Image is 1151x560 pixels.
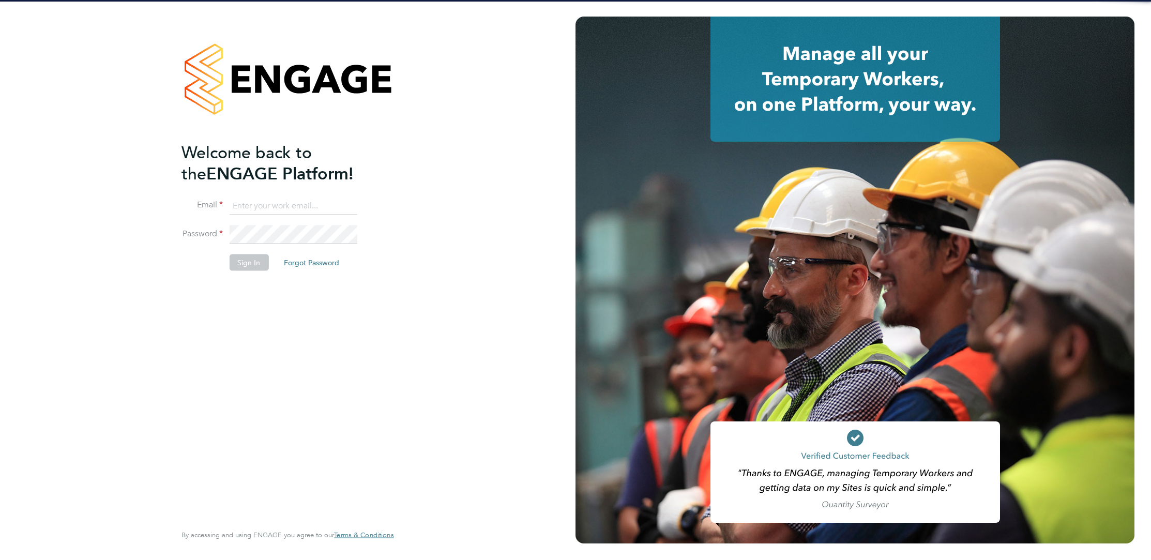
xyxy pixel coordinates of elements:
[229,196,357,215] input: Enter your work email...
[181,531,393,539] span: By accessing and using ENGAGE you agree to our
[334,531,393,539] a: Terms & Conditions
[181,200,223,210] label: Email
[229,254,268,271] button: Sign In
[181,229,223,239] label: Password
[276,254,347,271] button: Forgot Password
[334,531,393,539] span: Terms & Conditions
[181,142,312,184] span: Welcome back to the
[181,142,383,184] h2: ENGAGE Platform!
